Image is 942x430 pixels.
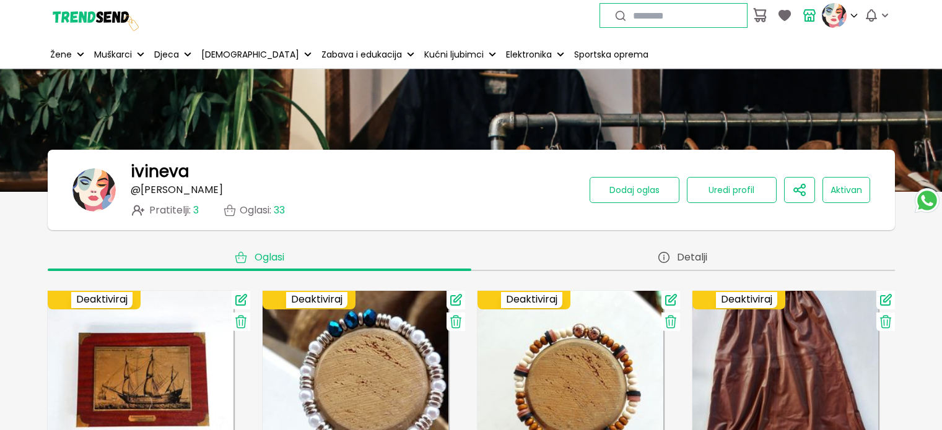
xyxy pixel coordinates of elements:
[274,203,285,217] span: 33
[422,41,499,68] button: Kućni ljubimci
[822,177,870,203] button: Aktivan
[424,48,484,61] p: Kućni ljubimci
[149,205,199,216] span: Pratitelji :
[94,48,132,61] p: Muškarci
[321,48,402,61] p: Zabava i edukacija
[193,203,199,217] span: 3
[72,168,116,212] img: banner
[152,41,194,68] button: Djeca
[240,205,285,216] p: Oglasi :
[506,48,552,61] p: Elektronika
[319,41,417,68] button: Zabava i edukacija
[504,41,567,68] button: Elektronika
[48,41,87,68] button: Žene
[154,48,179,61] p: Djeca
[50,48,72,61] p: Žene
[590,177,679,203] button: Dodaj oglas
[677,251,707,264] span: Detalji
[609,184,660,196] span: Dodaj oglas
[131,184,223,196] p: @ [PERSON_NAME]
[255,251,284,264] span: Oglasi
[572,41,651,68] a: Sportska oprema
[199,41,314,68] button: [DEMOGRAPHIC_DATA]
[822,3,847,28] img: profile picture
[92,41,147,68] button: Muškarci
[201,48,299,61] p: [DEMOGRAPHIC_DATA]
[687,177,777,203] button: Uredi profil
[131,162,189,181] h1: ivineva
